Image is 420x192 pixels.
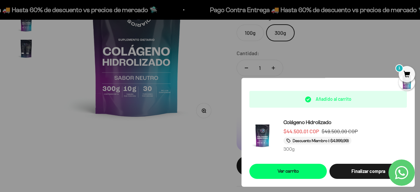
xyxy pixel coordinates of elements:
p: 300g [283,146,358,153]
sale-price: $44.500,01 COP [283,127,319,136]
div: Reseñas de otros clientes [8,44,136,56]
div: Más información sobre los ingredientes [8,31,136,43]
img: Colágeno Hidrolizado [249,122,276,149]
div: Añadido al carrito [249,91,407,107]
button: Finalizar compra [329,164,407,179]
div: Una promoción especial [8,57,136,69]
a: Ver carrito [249,164,327,179]
span: Enviar [107,98,135,110]
a: 1 [399,71,415,78]
p: ¿Qué te haría sentir más seguro de comprar este producto? [8,11,136,26]
div: Un mejor precio [8,84,136,95]
button: Enviar [107,98,136,110]
mark: 1 [395,64,403,72]
div: Finalizar compra [337,168,399,175]
li: Descuento Miembro (-$4.999,99) [283,137,351,144]
a: Colágeno Hidrolizado [283,118,331,127]
compare-at-price: $49.500,00 COP [322,127,358,136]
div: Un video del producto [8,71,136,82]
